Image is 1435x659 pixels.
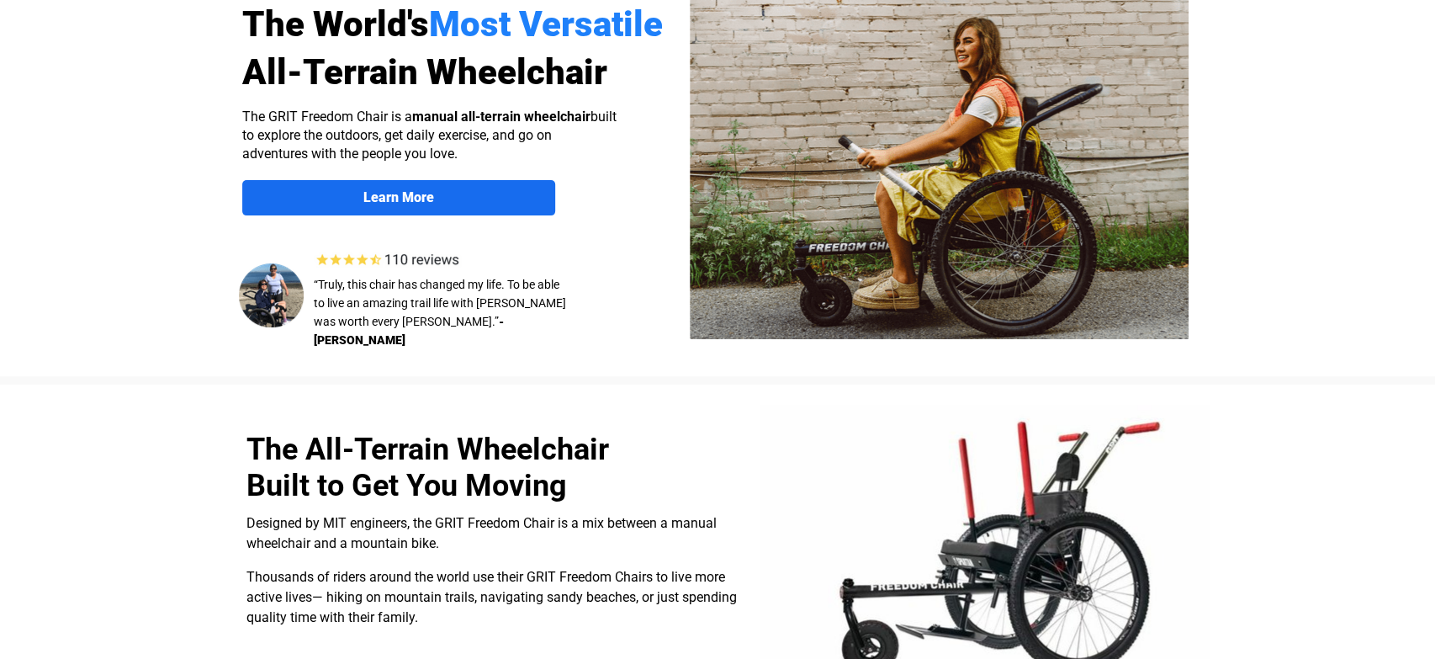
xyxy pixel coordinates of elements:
[60,407,204,438] input: Get more information
[246,515,717,551] span: Designed by MIT engineers, the GRIT Freedom Chair is a mix between a manual wheelchair and a moun...
[429,3,663,45] span: Most Versatile
[412,109,590,125] strong: manual all-terrain wheelchair
[242,180,555,215] a: Learn More
[246,432,609,503] span: The All-Terrain Wheelchair Built to Get You Moving
[363,189,434,205] strong: Learn More
[242,51,607,93] span: All-Terrain Wheelchair
[242,109,617,162] span: The GRIT Freedom Chair is a built to explore the outdoors, get daily exercise, and go on adventur...
[314,278,566,328] span: “Truly, this chair has changed my life. To be able to live an amazing trail life with [PERSON_NAM...
[246,569,737,625] span: Thousands of riders around the world use their GRIT Freedom Chairs to live more active lives— hik...
[242,3,429,45] span: The World's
